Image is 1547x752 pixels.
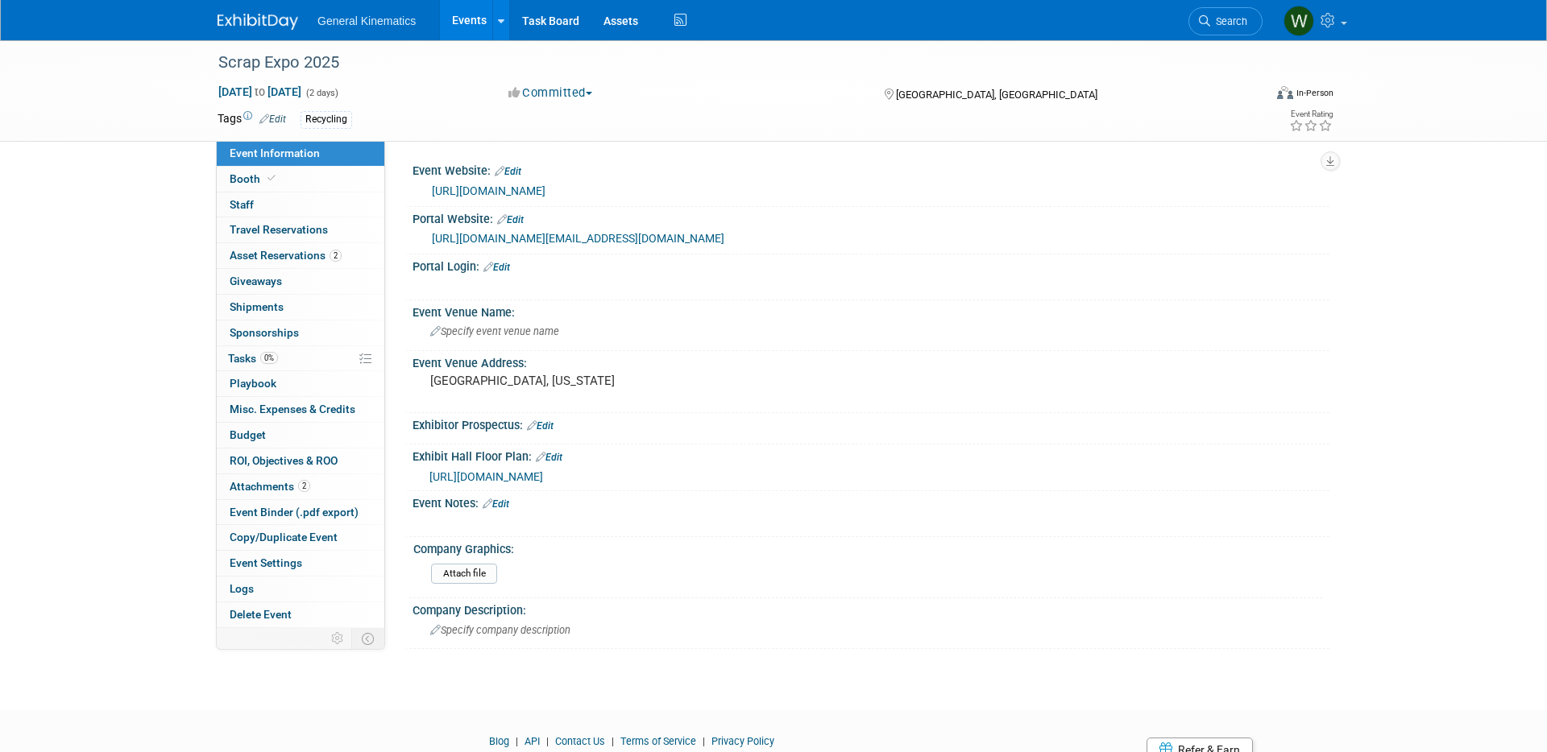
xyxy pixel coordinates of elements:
[413,300,1329,320] div: Event Venue Name:
[413,351,1329,371] div: Event Venue Address:
[483,498,509,510] a: Edit
[230,223,328,236] span: Travel Reservations
[430,325,559,337] span: Specify event venue name
[217,243,384,268] a: Asset Reservations2
[217,525,384,550] a: Copy/Duplicate Event
[432,184,545,197] a: [URL][DOMAIN_NAME]
[1277,86,1293,99] img: Format-Inperson.png
[230,147,320,159] span: Event Information
[217,192,384,217] a: Staff
[352,628,385,649] td: Toggle Event Tabs
[217,423,384,448] a: Budget
[1289,110,1333,118] div: Event Rating
[555,735,605,747] a: Contact Us
[230,403,355,415] span: Misc. Expenses & Credits
[230,531,338,543] span: Copy/Duplicate Event
[608,735,618,747] span: |
[413,207,1329,228] div: Portal Website:
[230,506,359,519] span: Event Binder (.pdf export)
[301,111,352,128] div: Recycling
[217,500,384,525] a: Event Binder (.pdf export)
[217,217,384,242] a: Travel Reservations
[483,262,510,273] a: Edit
[217,371,384,396] a: Playbook
[217,167,384,192] a: Booth
[217,551,384,576] a: Event Settings
[699,735,709,747] span: |
[430,374,777,388] pre: [GEOGRAPHIC_DATA], [US_STATE]
[259,114,286,125] a: Edit
[213,48,1238,77] div: Scrap Expo 2025
[230,198,254,211] span: Staff
[432,232,724,245] a: [URL][DOMAIN_NAME][EMAIL_ADDRESS][DOMAIN_NAME]
[1296,87,1333,99] div: In-Person
[230,249,342,262] span: Asset Reservations
[525,735,540,747] a: API
[527,420,554,432] a: Edit
[489,735,509,747] a: Blog
[1168,84,1333,108] div: Event Format
[230,556,302,569] span: Event Settings
[711,735,774,747] a: Privacy Policy
[230,300,284,313] span: Shipments
[260,352,278,364] span: 0%
[324,628,352,649] td: Personalize Event Tab Strip
[230,582,254,595] span: Logs
[228,352,278,365] span: Tasks
[317,14,416,27] span: General Kinematics
[217,269,384,294] a: Giveaways
[542,735,553,747] span: |
[1284,6,1314,36] img: Whitney Swanson
[218,14,298,30] img: ExhibitDay
[230,608,292,621] span: Delete Event
[413,491,1329,512] div: Event Notes:
[217,141,384,166] a: Event Information
[298,480,310,492] span: 2
[218,85,302,99] span: [DATE] [DATE]
[430,624,570,636] span: Specify company description
[268,174,276,183] i: Booth reservation complete
[230,377,276,390] span: Playbook
[1210,15,1247,27] span: Search
[230,326,299,339] span: Sponsorships
[217,474,384,499] a: Attachments2
[218,110,286,129] td: Tags
[217,346,384,371] a: Tasks0%
[217,576,384,601] a: Logs
[330,250,342,262] span: 2
[1188,7,1263,35] a: Search
[536,452,562,463] a: Edit
[230,428,266,441] span: Budget
[305,88,338,98] span: (2 days)
[217,320,384,345] a: Sponsorships
[217,295,384,320] a: Shipments
[413,159,1329,180] div: Event Website:
[495,166,521,177] a: Edit
[217,602,384,627] a: Delete Event
[230,454,338,467] span: ROI, Objectives & ROO
[620,735,696,747] a: Terms of Service
[413,254,1329,275] div: Portal Login:
[230,480,310,493] span: Attachments
[252,85,268,98] span: to
[429,470,543,483] a: [URL][DOMAIN_NAME]
[217,448,384,473] a: ROI, Objectives & ROO
[896,89,1097,101] span: [GEOGRAPHIC_DATA], [GEOGRAPHIC_DATA]
[497,214,524,225] a: Edit
[512,735,522,747] span: |
[230,275,282,287] span: Giveaways
[230,172,279,185] span: Booth
[217,397,384,422] a: Misc. Expenses & Credits
[413,598,1329,618] div: Company Description:
[413,413,1329,434] div: Exhibitor Prospectus:
[413,537,1322,557] div: Company Graphics:
[503,85,599,101] button: Committed
[413,444,1329,465] div: Exhibit Hall Floor Plan:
